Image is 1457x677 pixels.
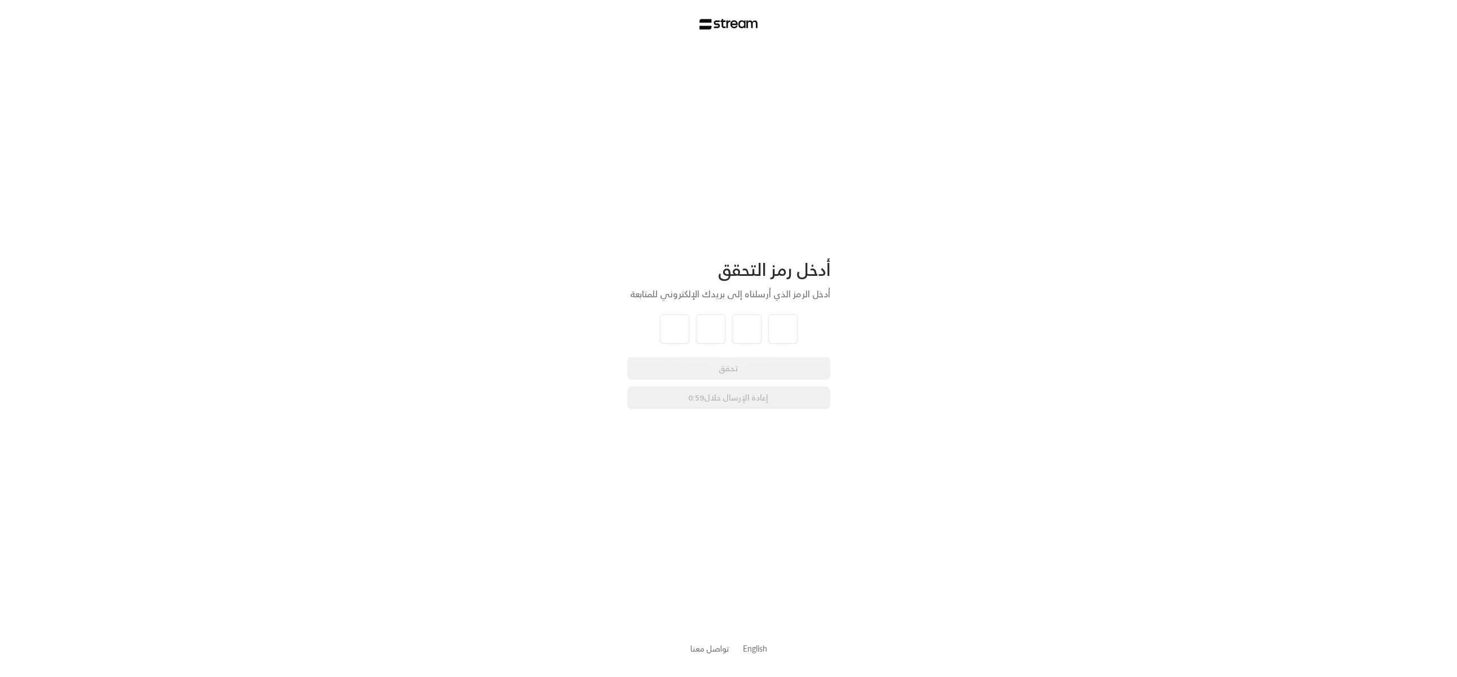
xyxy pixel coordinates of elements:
[743,638,767,659] a: English
[627,287,830,301] div: أدخل الرمز الذي أرسلناه إلى بريدك الإلكتروني للمتابعة
[690,641,729,656] a: تواصل معنا
[627,259,830,280] div: أدخل رمز التحقق
[690,643,729,654] button: تواصل معنا
[699,19,758,30] img: Stream Logo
